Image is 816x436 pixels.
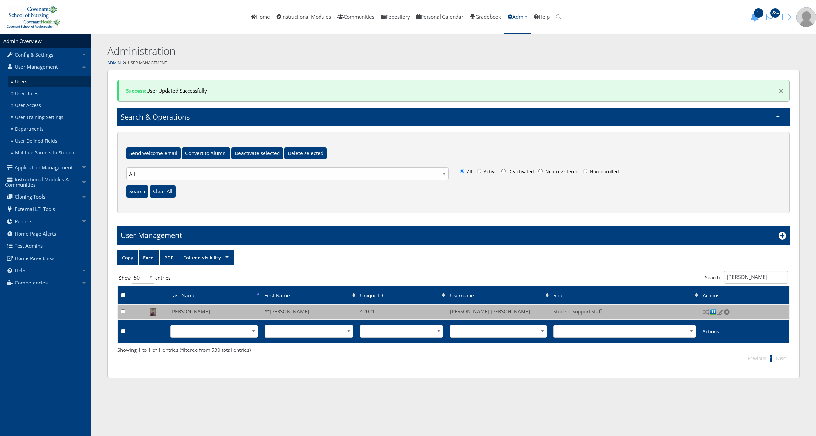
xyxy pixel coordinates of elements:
a: 284 [764,13,780,20]
a: 2 [748,13,764,20]
h1: Search & Operations [117,108,790,126]
button: 2 [748,12,764,22]
td: Student Support Staff [550,305,699,319]
label: All [458,167,474,178]
a: User Defined Fields [8,135,91,147]
label: Deactivated [500,167,536,178]
label: Non-registered [537,167,580,178]
span: × [778,84,784,98]
span: 284 [770,8,780,18]
div: User Management [91,59,816,68]
a: Multiple Parents to Student [8,147,91,159]
input: Active [477,169,481,173]
input: Send welcome email [126,147,181,160]
th: Role: activate to sort column ascending [550,286,699,304]
button: 284 [764,12,780,22]
th: Actions [700,286,790,304]
th: Actions [700,304,790,305]
span: 2 [754,8,763,18]
td: Last Name: activate to sort column descending [167,304,261,305]
td: 42021 [357,305,447,319]
th: Username: activate to sort column ascending [447,286,550,304]
a: Column visibility [178,250,233,265]
li: Next [773,354,789,363]
input: All [460,169,464,173]
a: Users [8,76,91,88]
input: Deactivated [501,169,506,173]
a: Excel [139,250,159,265]
td: [PERSON_NAME].[PERSON_NAME] [447,305,550,319]
h1: User Management [121,230,182,240]
td: [PERSON_NAME] [167,305,261,319]
div: User Updated Successfully [117,80,790,102]
th: Actions [699,320,789,343]
select: Showentries [131,271,155,284]
td: First Name: activate to sort column ascending [261,286,357,304]
img: Edit [716,309,723,315]
img: Delete [723,309,730,315]
th: Unique ID: activate to sort column ascending [357,286,447,304]
a: Copy [117,250,138,265]
strong: Success: [126,87,146,94]
input: Search [126,185,148,198]
img: user-profile-default-picture.png [796,7,816,27]
h2: Administration [107,44,639,59]
li: Previous [744,354,769,363]
a: User Roles [8,87,91,99]
input: Deactivate selected [231,147,283,160]
td: **[PERSON_NAME] [261,305,357,319]
input: Convert to Alumni [182,147,230,160]
input: Clear All [150,185,176,198]
input: Search: [724,271,788,284]
th: Username: activate to sort column ascending [447,304,550,305]
label: Search: [703,271,790,284]
th: Role: activate to sort column ascending [550,304,699,305]
a: User Training Settings [8,111,91,123]
div: Showing 1 to 1 of 1 entries (filtered from 530 total entries) [117,346,790,354]
input: Non-registered [538,169,543,173]
label: Non-enrolled [581,167,620,178]
span: - [776,112,780,119]
input: Non-enrolled [583,169,587,173]
i: Add New [779,232,786,240]
img: Switch User [703,309,710,315]
a: User Access [8,99,91,112]
label: Show entries [117,271,172,284]
a: Departments [8,123,91,135]
td: Last Name: activate to sort column descending [167,286,261,304]
a: Admin [107,60,121,66]
th: Unique ID: activate to sort column ascending [357,304,447,305]
a: Admin Overview [3,38,42,45]
button: Dismiss alert [772,86,784,96]
img: Courses [710,309,716,315]
input: Delete selected [284,147,327,160]
td: First Name: activate to sort column ascending [261,304,357,305]
label: Active [475,167,498,178]
a: PDF [160,250,178,265]
li: 1 [770,355,772,362]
